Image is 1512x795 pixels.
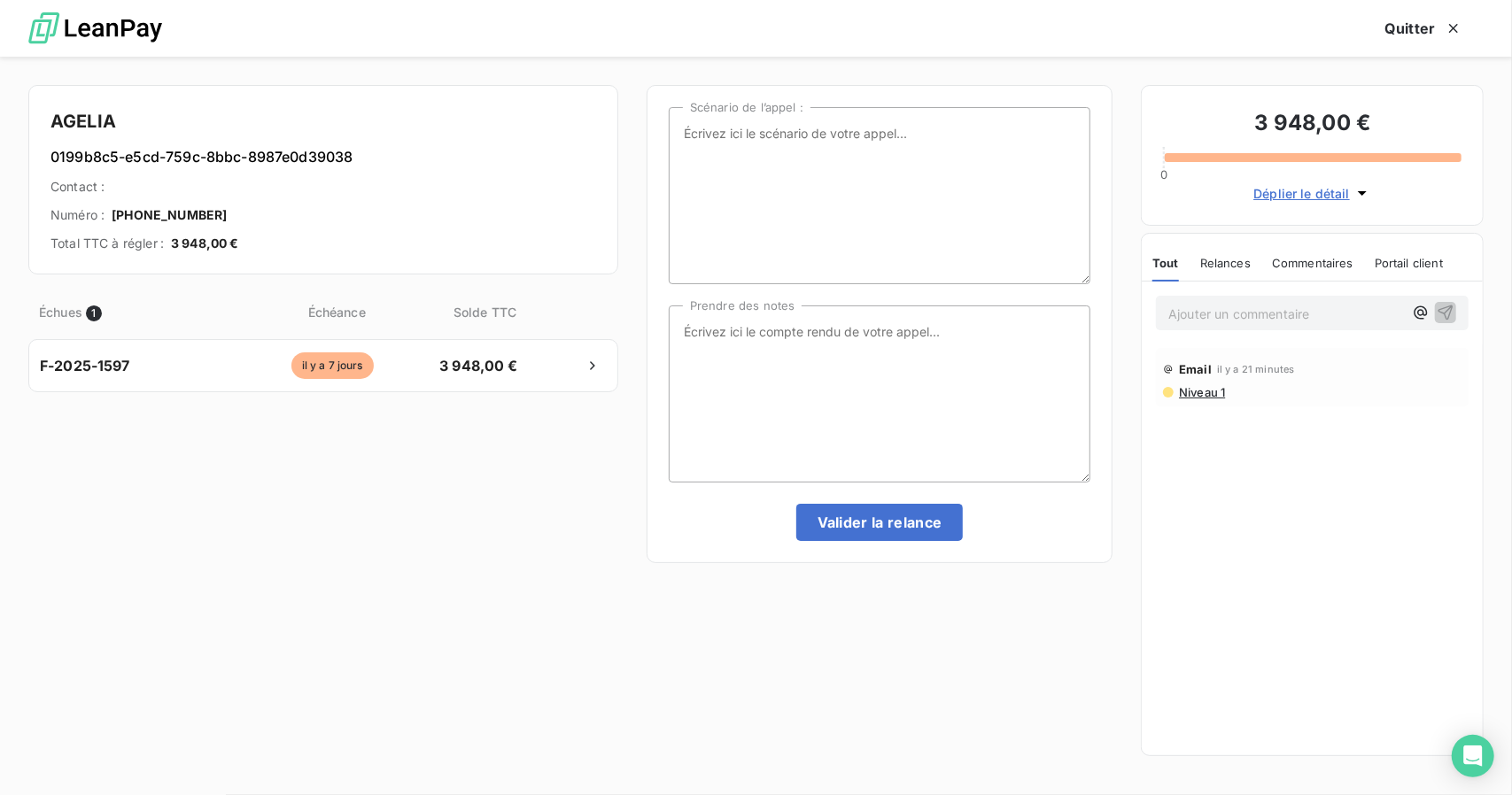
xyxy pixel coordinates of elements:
span: 3 948,00 € [171,235,239,252]
span: 1 [86,305,102,321]
span: 3 948,00 € [432,355,525,376]
img: logo LeanPay [28,4,162,53]
span: Total TTC à régler : [50,235,164,252]
span: Commentaires [1272,256,1353,270]
span: Contact : [50,178,105,196]
span: Relances [1200,256,1251,270]
span: Portail client [1375,256,1443,270]
span: il y a 21 minutes [1217,364,1295,374]
button: Valider la relance [796,504,964,541]
h4: AGELIA [50,107,596,135]
span: Email [1179,362,1212,376]
span: Niveau 1 [1177,385,1225,399]
span: Tout [1152,256,1179,270]
span: Échéance [238,303,434,321]
span: F-2025-1597 [40,355,130,376]
span: il y a 7 jours [291,352,374,379]
span: Numéro : [50,206,105,224]
span: [PHONE_NUMBER] [112,206,227,224]
button: Quitter [1364,10,1484,47]
span: Échues [39,303,82,321]
button: Déplier le détail [1248,183,1376,204]
span: Solde TTC [438,303,531,321]
h6: 0199b8c5-e5cd-759c-8bbc-8987e0d39038 [50,146,596,167]
span: Déplier le détail [1253,184,1350,203]
h3: 3 948,00 € [1163,107,1462,143]
span: 0 [1160,167,1167,181]
div: Open Intercom Messenger [1452,735,1494,777]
